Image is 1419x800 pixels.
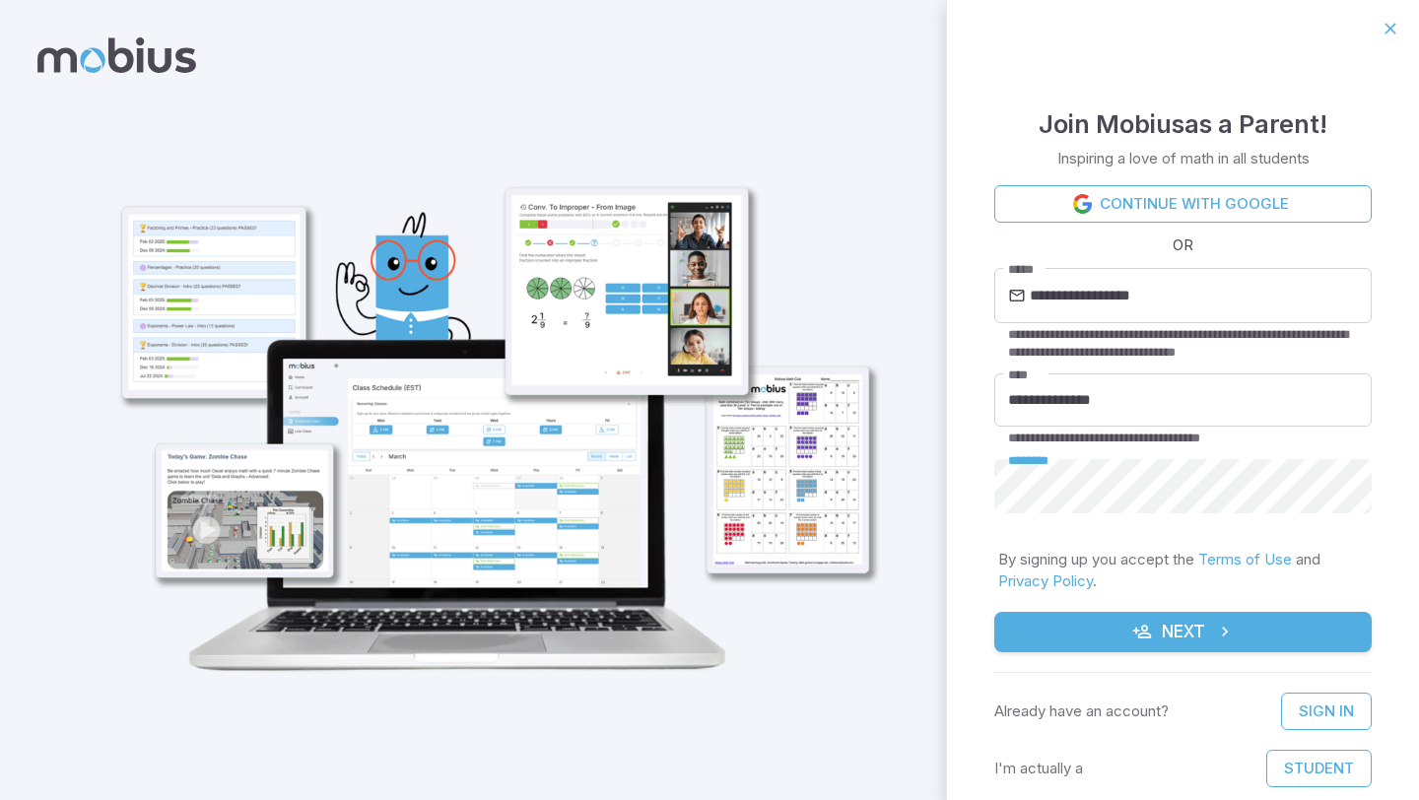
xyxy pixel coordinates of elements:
[1198,550,1292,568] a: Terms of Use
[1039,104,1327,144] h4: Join Mobius as a Parent !
[81,98,897,697] img: parent_1-illustration
[1281,693,1372,730] a: Sign In
[994,758,1083,779] p: I'm actually a
[1057,148,1310,169] p: Inspiring a love of math in all students
[994,700,1169,722] p: Already have an account?
[998,571,1093,590] a: Privacy Policy
[994,185,1372,223] a: Continue with Google
[994,612,1372,653] button: Next
[1168,234,1198,256] span: OR
[1266,750,1372,787] button: Student
[998,549,1368,592] p: By signing up you accept the and .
